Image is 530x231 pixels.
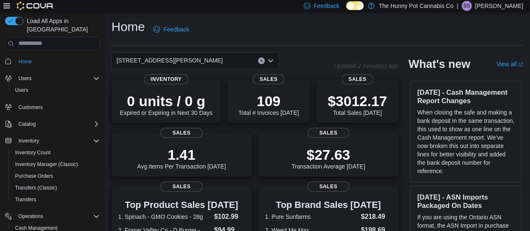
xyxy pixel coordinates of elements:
div: Transaction Average [DATE] [292,146,365,170]
span: Sales [308,182,349,192]
span: [STREET_ADDRESS][PERSON_NAME] [116,55,223,65]
img: Cova [17,2,54,10]
a: Inventory Count [12,148,54,158]
button: Inventory [15,136,42,146]
h3: [DATE] - ASN Imports Packaged On Dates [417,193,514,210]
p: $3012.17 [328,93,387,109]
p: [PERSON_NAME] [475,1,523,11]
span: Inventory Count [12,148,100,158]
h3: Top Product Sales [DATE] [118,200,245,210]
button: Inventory Manager (Classic) [8,158,103,170]
a: Home [15,57,35,67]
button: Operations [2,210,103,222]
span: Feedback [314,2,339,10]
span: Inventory [18,138,39,144]
span: Inventory Manager (Classic) [15,161,78,168]
button: Inventory Count [8,147,103,158]
span: Catalog [18,121,36,127]
span: Customers [18,104,43,111]
svg: External link [518,62,523,67]
p: 0 units / 0 g [120,93,212,109]
span: Inventory [15,136,100,146]
h1: Home [111,18,145,35]
button: Transfers [8,194,103,205]
button: Inventory [2,135,103,147]
div: Shane Spencer [462,1,472,11]
button: Open list of options [267,57,274,64]
a: Transfers [12,195,39,205]
input: Dark Mode [346,1,364,10]
span: Transfers (Classic) [15,184,57,191]
span: Operations [15,211,100,221]
p: 1.41 [137,146,226,163]
p: | [457,1,458,11]
div: Total Sales [DATE] [328,93,387,116]
a: Customers [15,102,46,112]
span: Sales [342,74,373,84]
p: $27.63 [292,146,365,163]
p: Updated 2 minute(s) ago [334,62,398,69]
h2: What's new [408,57,470,71]
span: Home [18,58,32,65]
a: Transfers (Classic) [12,183,60,193]
span: Inventory Count [15,149,51,156]
button: Catalog [2,118,103,130]
button: Home [2,55,103,67]
div: Total # Invoices [DATE] [238,93,299,116]
span: SS [463,1,470,11]
dt: 1. Spinach - GMO Cookies - 28g [118,213,211,221]
div: Avg Items Per Transaction [DATE] [137,146,226,170]
a: Users [12,85,31,95]
button: Operations [15,211,47,221]
span: Inventory Manager (Classic) [12,159,100,169]
span: Load All Apps in [GEOGRAPHIC_DATA] [23,17,100,34]
a: View allExternal link [496,61,523,67]
h3: [DATE] - Cash Management Report Changes [417,88,514,105]
span: Sales [160,128,202,138]
span: Feedback [163,25,189,34]
p: When closing the safe and making a bank deposit in the same transaction, this used to show as one... [417,108,514,175]
h3: Top Brand Sales [DATE] [265,200,392,210]
span: Inventory [144,74,189,84]
span: Users [18,75,31,82]
div: Expired or Expiring in Next 30 Days [120,93,212,116]
span: Operations [18,213,43,220]
button: Purchase Orders [8,170,103,182]
button: Customers [2,101,103,113]
span: Home [15,56,100,67]
button: Transfers (Classic) [8,182,103,194]
button: Users [2,73,103,84]
span: Sales [253,74,284,84]
p: The Hunny Pot Cannabis Co [379,1,453,11]
a: Purchase Orders [12,171,57,181]
span: Transfers (Classic) [12,183,100,193]
dt: 1. Pure Sunfarms [265,213,358,221]
span: Purchase Orders [12,171,100,181]
span: Purchase Orders [15,173,53,179]
span: Users [15,73,100,83]
span: Catalog [15,119,100,129]
p: 109 [238,93,299,109]
span: Users [12,85,100,95]
span: Sales [308,128,349,138]
button: Users [15,73,35,83]
a: Inventory Manager (Classic) [12,159,81,169]
dd: $218.49 [361,212,392,222]
span: Transfers [15,196,36,203]
span: Sales [160,182,202,192]
button: Catalog [15,119,39,129]
span: Users [15,87,28,93]
span: Transfers [12,195,100,205]
span: Customers [15,102,100,112]
button: Clear input [258,57,265,64]
a: Feedback [150,21,192,38]
dd: $102.99 [214,212,245,222]
button: Users [8,84,103,96]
